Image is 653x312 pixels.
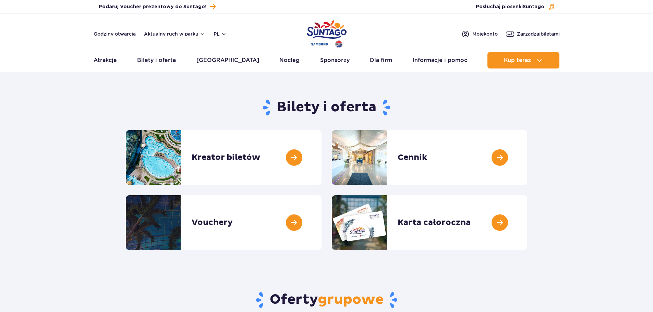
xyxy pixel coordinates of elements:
a: Park of Poland [307,17,347,49]
a: Mojekonto [461,30,498,38]
a: [GEOGRAPHIC_DATA] [196,52,259,68]
a: Nocleg [279,52,300,68]
a: Atrakcje [94,52,117,68]
a: Dla firm [370,52,392,68]
a: Sponsorzy [320,52,350,68]
a: Informacje i pomoc [413,52,467,68]
a: Godziny otwarcia [94,30,136,37]
span: Kup teraz [504,57,531,63]
button: pl [214,30,227,37]
a: Podaruj Voucher prezentowy do Suntago! [99,2,216,11]
button: Aktualny ruch w parku [144,31,205,37]
h2: Oferty [126,291,527,309]
a: Bilety i oferta [137,52,176,68]
button: Kup teraz [487,52,559,68]
span: Podaruj Voucher prezentowy do Suntago! [99,3,206,10]
h1: Bilety i oferta [126,99,527,116]
span: Suntago [523,4,544,9]
span: Zarządzaj biletami [517,30,560,37]
a: Zarządzajbiletami [506,30,560,38]
span: Moje konto [472,30,498,37]
span: grupowe [318,291,384,308]
button: Posłuchaj piosenkiSuntago [476,3,555,10]
span: Posłuchaj piosenki [476,3,544,10]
